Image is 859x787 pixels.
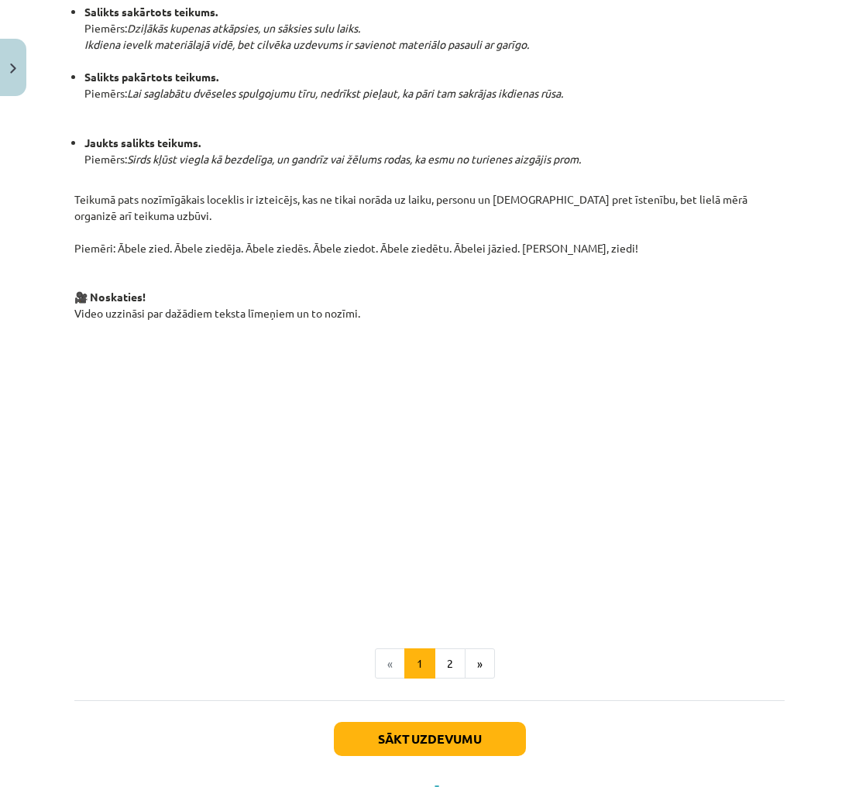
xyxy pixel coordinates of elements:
li: Piemērs: [84,4,785,69]
em: Lai saglabātu dvēseles spulgojumu tīru, nedrīkst pieļaut, ka pāri tam sakrājas ikdienas rūsa. [127,86,563,100]
button: 1 [404,648,435,679]
strong: Salikts sakārtots teikums. [84,5,218,19]
strong: Jaukts salikts teikums. [84,136,201,149]
strong: 🎥 Noskaties! [74,290,146,304]
p: Teikumā pats nozīmīgākais loceklis ir izteicējs, kas ne tikai norāda uz laiku, personu un [DEMOGR... [74,175,785,321]
button: 2 [435,648,466,679]
img: icon-close-lesson-0947bae3869378f0d4975bcd49f059093ad1ed9edebbc8119c70593378902aed.svg [10,64,16,74]
li: Piemērs: [84,135,785,167]
li: Piemērs: [84,69,785,101]
em: Dziļākās kupenas atkāpsies, un sāksies sulu laiks. Ikdiena ievelk materiālajā vidē, bet cilvēka u... [84,21,529,51]
nav: Page navigation example [74,648,785,679]
button: » [465,648,495,679]
strong: Salikts pakārtots teikums. [84,70,218,84]
em: Sirds kļūst viegla kā bezdelīga, un gandrīz vai žēlums rodas, ka esmu no turienes aizgājis prom. [127,152,581,166]
button: Sākt uzdevumu [334,722,526,756]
